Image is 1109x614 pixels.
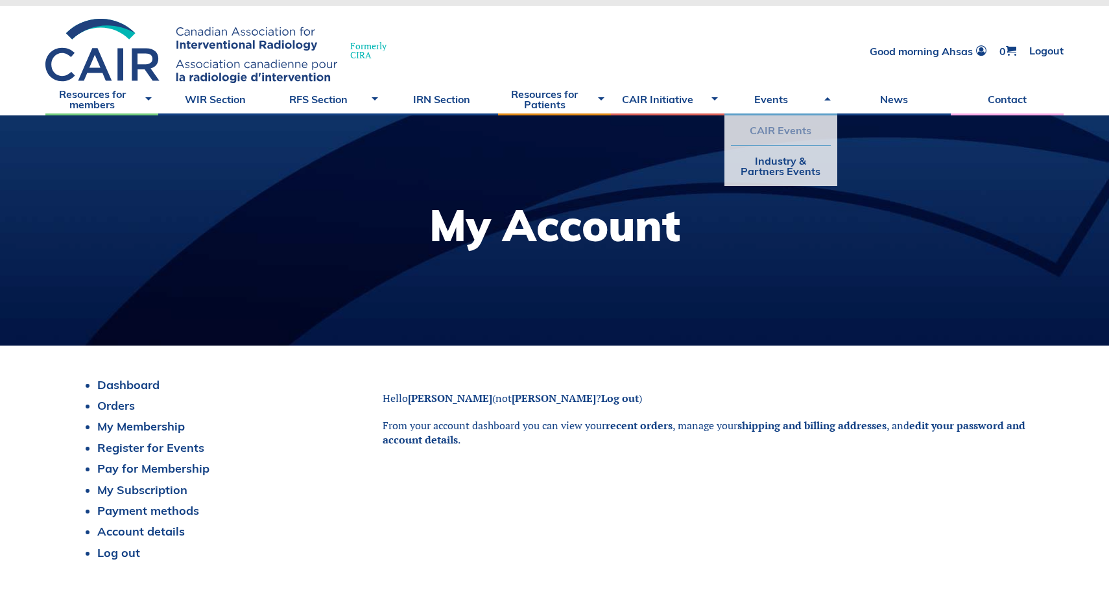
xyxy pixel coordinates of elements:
[97,545,140,560] a: Log out
[611,83,724,115] a: CAIR Initiative
[97,398,135,413] a: Orders
[951,83,1064,115] a: Contact
[512,391,596,405] strong: [PERSON_NAME]
[429,204,680,247] h1: My Account
[383,418,1031,447] p: From your account dashboard you can view your , manage your , and .
[498,83,611,115] a: Resources for Patients
[350,41,387,60] span: Formerly CIRA
[97,440,204,455] a: Register for Events
[870,45,986,56] a: Good morning Ahsas
[731,146,831,186] a: Industry & Partners Events
[737,418,887,432] a: shipping and billing addresses
[601,391,639,405] a: Log out
[385,83,497,115] a: IRN Section
[45,19,399,83] a: FormerlyCIRA
[1029,45,1064,56] a: Logout
[837,83,950,115] a: News
[45,19,337,83] img: CIRA
[45,83,158,115] a: Resources for members
[272,83,385,115] a: RFS Section
[97,524,185,539] a: Account details
[408,391,492,405] strong: [PERSON_NAME]
[158,83,271,115] a: WIR Section
[97,419,185,434] a: My Membership
[97,503,199,518] a: Payment methods
[383,391,1031,405] p: Hello (not ? )
[731,115,831,145] a: CAIR Events
[606,418,673,432] a: recent orders
[999,45,1016,56] a: 0
[97,377,160,392] a: Dashboard
[97,482,187,497] a: My Subscription
[97,461,209,476] a: Pay for Membership
[383,418,1025,447] a: edit your password and account details
[724,83,837,115] a: Events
